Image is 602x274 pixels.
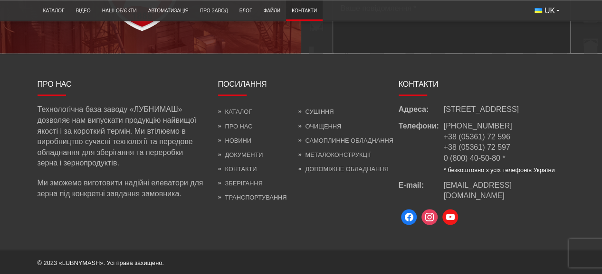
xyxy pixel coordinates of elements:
[194,3,234,18] a: Про завод
[38,80,72,88] span: Про нас
[218,80,267,88] span: Посилання
[444,154,506,162] a: 0 (800) 40-50-80 *
[38,104,204,168] p: Технологічна база заводу «ЛУБНИМАШ» дозволяє нам випускати продукцію найвищої якості і за коротки...
[444,143,510,151] a: +38 (05361) 72 597
[218,122,253,129] a: Про нас
[298,165,388,172] a: Допоміжне обладнання
[529,3,565,19] button: UK
[258,3,286,18] a: Файли
[535,8,542,13] img: Українська
[440,207,461,228] a: Youtube
[444,132,510,140] a: +38 (05361) 72 596
[298,137,393,144] a: Самоплинне обладнання
[444,180,565,201] a: [EMAIL_ADDRESS][DOMAIN_NAME]
[218,165,257,172] a: Контакти
[218,137,251,144] a: Новини
[399,120,444,174] span: Телефони:
[298,108,334,115] a: Сушіння
[399,80,439,88] span: Контакти
[444,104,519,115] span: [STREET_ADDRESS]
[286,3,323,18] a: Контакти
[298,151,370,158] a: Металоконструкції
[444,121,512,129] a: [PHONE_NUMBER]
[399,180,444,201] span: E-mail:
[444,181,512,199] span: [EMAIL_ADDRESS][DOMAIN_NAME]
[218,151,263,158] a: Документи
[234,3,258,18] a: Блог
[218,108,252,115] a: Каталог
[444,165,555,174] li: * безкоштовно з усіх телефонів України
[38,177,204,199] p: Ми зможемо виготовити надійні елеватори для зерна під конкретні завдання замовника.
[545,6,555,16] span: UK
[70,3,96,18] a: Відео
[38,3,70,18] a: Каталог
[38,259,164,266] span: © 2023 «LUBNYMASH». Усі права захищено.
[218,179,263,186] a: Зберігання
[96,3,143,18] a: Наші об’єкти
[419,207,440,228] a: Instagram
[143,3,194,18] a: Автоматизація
[298,122,341,129] a: Очищення
[399,104,444,115] span: Адреса:
[218,193,287,201] a: Транспортування
[399,207,420,228] a: Facebook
